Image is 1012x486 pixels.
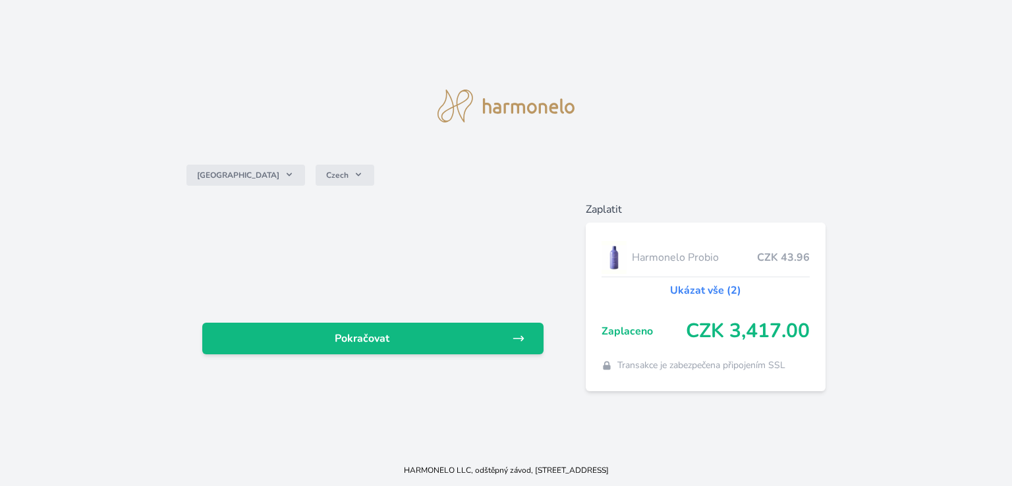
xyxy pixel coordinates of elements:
[586,202,826,217] h6: Zaplatit
[202,323,544,354] a: Pokračovat
[316,165,374,186] button: Czech
[186,165,305,186] button: [GEOGRAPHIC_DATA]
[757,250,810,265] span: CZK 43.96
[602,241,627,274] img: CLEAN_PROBIO_se_stinem_x-lo.jpg
[686,319,810,343] span: CZK 3,417.00
[437,90,575,122] img: logo.svg
[602,323,686,339] span: Zaplaceno
[670,283,741,298] a: Ukázat vše (2)
[326,170,349,180] span: Czech
[213,331,512,346] span: Pokračovat
[632,250,757,265] span: Harmonelo Probio
[617,359,785,372] span: Transakce je zabezpečena připojením SSL
[197,170,279,180] span: [GEOGRAPHIC_DATA]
